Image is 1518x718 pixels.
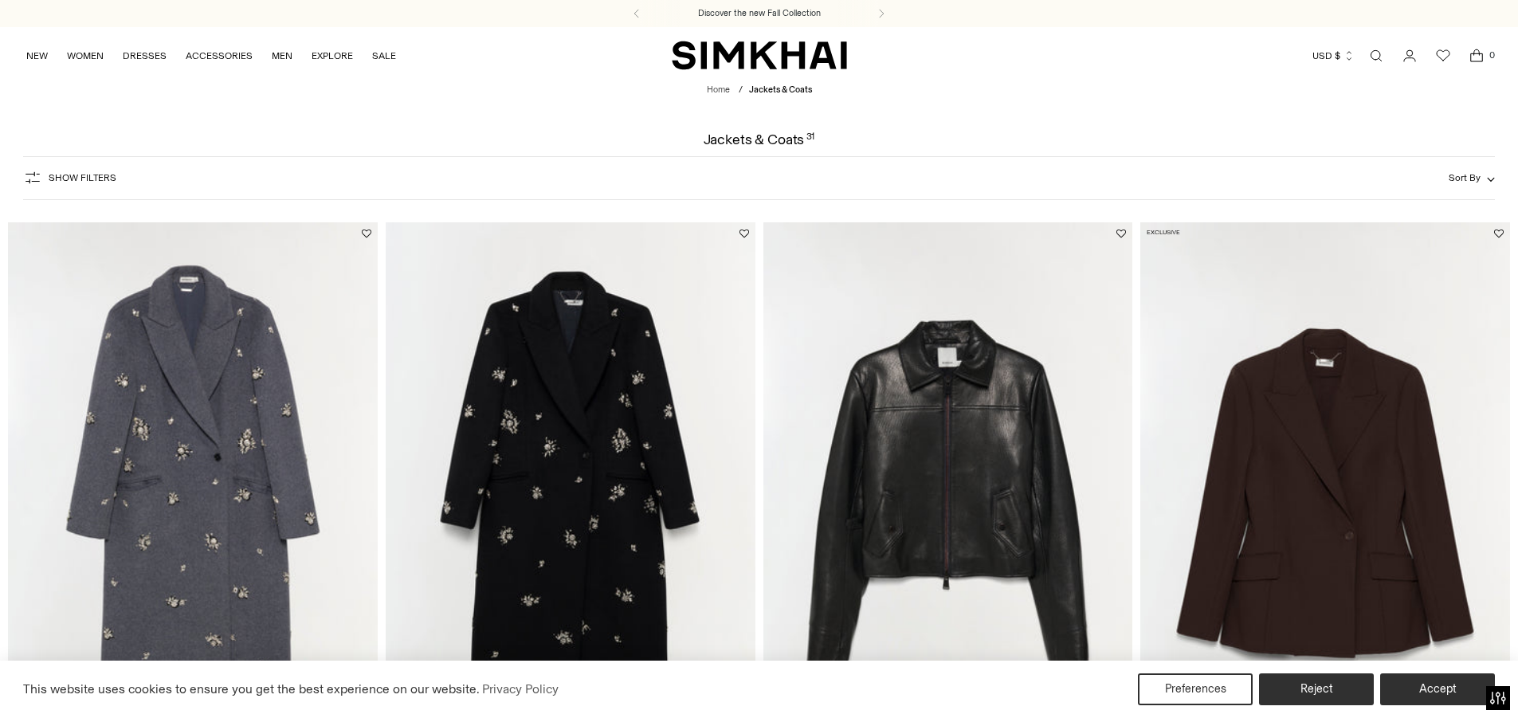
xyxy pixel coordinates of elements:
[67,38,104,73] a: WOMEN
[1360,40,1392,72] a: Open search modal
[739,84,743,97] div: /
[1485,48,1499,62] span: 0
[1138,673,1253,705] button: Preferences
[1380,673,1495,705] button: Accept
[272,38,292,73] a: MEN
[698,7,821,20] a: Discover the new Fall Collection
[49,172,116,183] span: Show Filters
[1449,172,1481,183] span: Sort By
[123,38,167,73] a: DRESSES
[1494,229,1504,238] button: Add to Wishlist
[1259,673,1374,705] button: Reject
[1427,40,1459,72] a: Wishlist
[707,84,812,97] nav: breadcrumbs
[480,677,561,701] a: Privacy Policy (opens in a new tab)
[23,681,480,696] span: This website uses cookies to ensure you get the best experience on our website.
[1394,40,1426,72] a: Go to the account page
[1461,40,1493,72] a: Open cart modal
[707,84,730,95] a: Home
[186,38,253,73] a: ACCESSORIES
[23,165,116,190] button: Show Filters
[312,38,353,73] a: EXPLORE
[1449,169,1495,186] button: Sort By
[806,132,815,147] div: 31
[749,84,812,95] span: Jackets & Coats
[1312,38,1355,73] button: USD $
[372,38,396,73] a: SALE
[672,40,847,71] a: SIMKHAI
[1116,229,1126,238] button: Add to Wishlist
[739,229,749,238] button: Add to Wishlist
[362,229,371,238] button: Add to Wishlist
[26,38,48,73] a: NEW
[704,132,815,147] h1: Jackets & Coats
